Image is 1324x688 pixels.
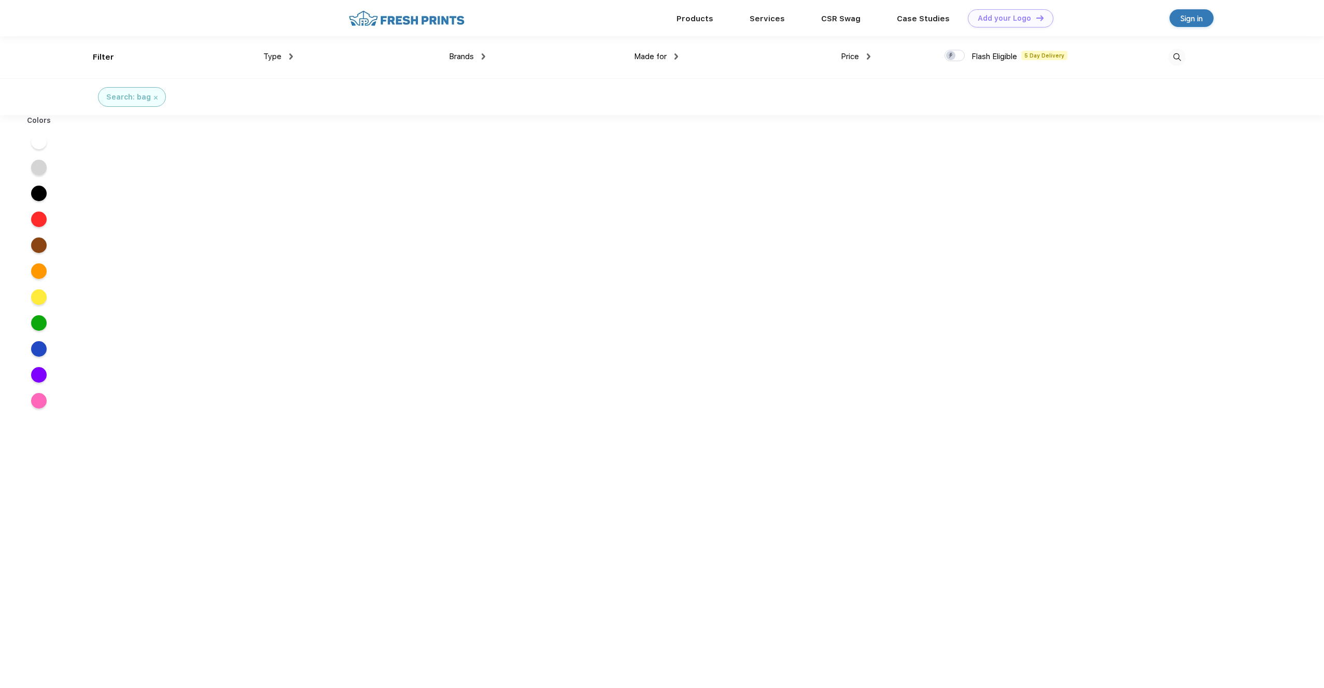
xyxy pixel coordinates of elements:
img: filter_cancel.svg [154,96,158,100]
span: Price [841,52,859,61]
a: Sign in [1170,9,1214,27]
div: Add your Logo [978,14,1031,23]
img: dropdown.png [289,53,293,60]
img: dropdown.png [867,53,870,60]
img: dropdown.png [482,53,485,60]
div: Filter [93,51,114,63]
div: Search: bag [106,92,151,103]
span: Flash Eligible [971,52,1017,61]
img: fo%20logo%202.webp [346,9,468,27]
div: Colors [19,115,59,126]
a: Products [677,14,713,23]
span: Type [263,52,281,61]
span: Made for [634,52,667,61]
div: Sign in [1180,12,1203,24]
span: Brands [449,52,474,61]
img: DT [1036,15,1044,21]
img: desktop_search.svg [1168,49,1186,66]
img: dropdown.png [674,53,678,60]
